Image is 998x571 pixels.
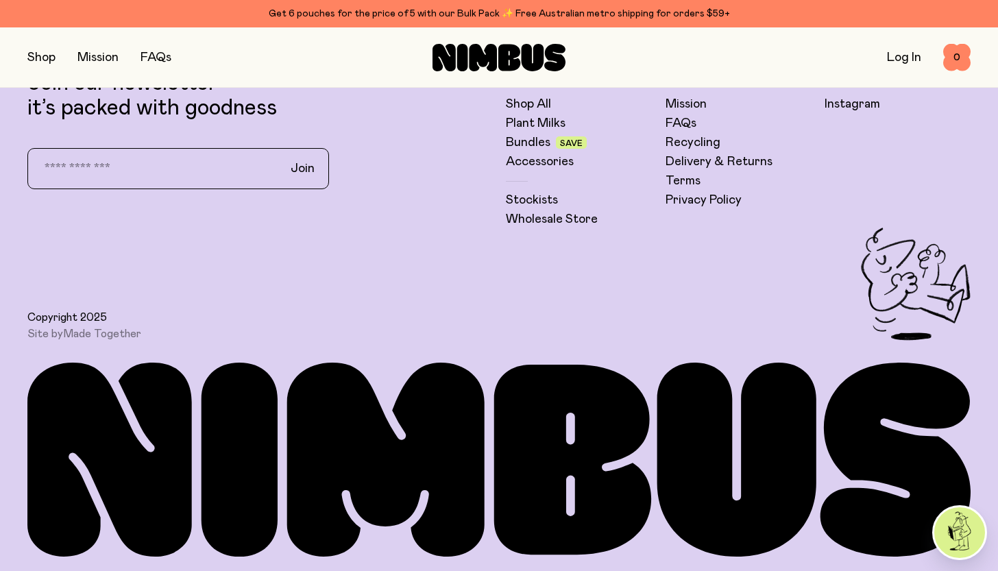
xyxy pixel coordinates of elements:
[506,115,565,132] a: Plant Milks
[666,96,707,112] a: Mission
[506,134,550,151] a: Bundles
[825,96,880,112] a: Instagram
[506,192,558,208] a: Stockists
[77,51,119,64] a: Mission
[506,96,551,112] a: Shop All
[291,160,315,177] span: Join
[27,5,971,22] div: Get 6 pouches for the price of 5 with our Bulk Pack ✨ Free Australian metro shipping for orders $59+
[887,51,921,64] a: Log In
[27,71,492,121] p: Join our newsletter – it’s packed with goodness
[27,311,107,324] span: Copyright 2025
[506,154,574,170] a: Accessories
[666,115,696,132] a: FAQs
[280,154,326,183] button: Join
[666,134,720,151] a: Recycling
[27,327,141,341] span: Site by
[506,211,598,228] a: Wholesale Store
[934,507,985,558] img: agent
[943,44,971,71] button: 0
[666,154,772,170] a: Delivery & Returns
[141,51,171,64] a: FAQs
[666,192,742,208] a: Privacy Policy
[63,328,141,339] a: Made Together
[666,173,701,189] a: Terms
[560,139,583,147] span: Save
